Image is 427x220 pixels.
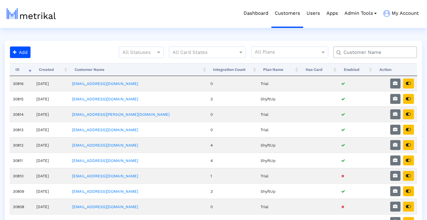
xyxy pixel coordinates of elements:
td: [DATE] [33,137,69,153]
td: Trial [258,199,300,214]
a: [EMAIL_ADDRESS][DOMAIN_NAME] [72,205,138,209]
th: Enabled: activate to sort column ascending [338,63,374,76]
th: Integration Count: activate to sort column ascending [208,63,258,76]
td: 1 [208,168,258,183]
td: 30814 [10,106,33,122]
td: ShyftUp [258,137,300,153]
td: Trial [258,106,300,122]
input: All Plans [255,48,321,57]
td: 4 [208,137,258,153]
th: Created: activate to sort column ascending [33,63,69,76]
a: [EMAIL_ADDRESS][DOMAIN_NAME] [72,189,138,194]
a: [EMAIL_ADDRESS][DOMAIN_NAME] [72,81,138,86]
td: [DATE] [33,183,69,199]
td: 30810 [10,168,33,183]
td: ShyftUp [258,153,300,168]
td: ShyftUp [258,91,300,106]
td: 0 [208,106,258,122]
td: 0 [208,199,258,214]
th: Customer Name: activate to sort column ascending [69,63,208,76]
th: ID: activate to sort column ascending [10,63,33,76]
td: 0 [208,122,258,137]
td: [DATE] [33,168,69,183]
td: Trial [258,122,300,137]
a: [EMAIL_ADDRESS][DOMAIN_NAME] [72,158,138,163]
td: 30809 [10,183,33,199]
a: [EMAIL_ADDRESS][DOMAIN_NAME] [72,128,138,132]
td: ShyftUp [258,183,300,199]
td: 4 [208,153,258,168]
a: [EMAIL_ADDRESS][DOMAIN_NAME] [72,143,138,148]
button: Add [10,47,31,58]
td: Trial [258,168,300,183]
img: my-account-menu-icon.png [383,10,390,17]
th: Has Card: activate to sort column ascending [300,63,338,76]
input: Customer Name [339,49,414,56]
th: Action [374,63,417,76]
td: [DATE] [33,199,69,214]
td: [DATE] [33,153,69,168]
td: Trial [258,76,300,91]
a: [EMAIL_ADDRESS][DOMAIN_NAME] [72,97,138,101]
td: [DATE] [33,122,69,137]
td: [DATE] [33,106,69,122]
input: All Card States [173,48,231,57]
td: [DATE] [33,91,69,106]
td: 30812 [10,137,33,153]
td: 30816 [10,76,33,91]
td: 30813 [10,122,33,137]
img: metrical-logo-light.png [7,8,56,19]
td: 3 [208,183,258,199]
td: 3 [208,91,258,106]
td: 30808 [10,199,33,214]
a: [EMAIL_ADDRESS][PERSON_NAME][DOMAIN_NAME] [72,112,170,117]
a: [EMAIL_ADDRESS][DOMAIN_NAME] [72,174,138,178]
td: 0 [208,76,258,91]
td: 30811 [10,153,33,168]
th: Plan Name: activate to sort column ascending [258,63,300,76]
td: 30815 [10,91,33,106]
td: [DATE] [33,76,69,91]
